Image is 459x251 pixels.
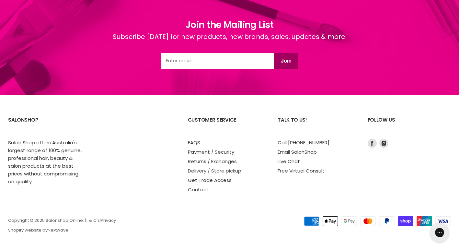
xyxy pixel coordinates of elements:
[8,112,85,139] h2: SalonShop
[278,158,300,165] a: Live Chat
[113,18,347,32] h1: Join the Mailing List
[188,177,232,184] a: Get Trade Access
[8,218,270,233] p: Copyright © 2025 Salonshop Online. | | Shopify website by
[278,112,354,139] h2: Talk to us!
[188,186,209,193] a: Contact
[274,53,298,69] button: Join
[188,112,265,139] h2: Customer Service
[188,149,234,155] a: Payment / Security
[48,227,68,233] a: Nextwave
[86,217,100,223] a: T & C's
[278,139,329,146] a: Call [PHONE_NUMBER]
[188,158,237,165] a: Returns / Exchanges
[188,139,200,146] a: FAQS
[368,112,451,139] h2: Follow us
[278,167,325,174] a: Free Virtual Consult
[188,167,241,174] a: Delivery / Store pickup
[278,149,317,155] a: Email SalonShop
[161,53,274,69] input: Email
[427,221,453,245] iframe: Gorgias live chat messenger
[101,217,116,223] a: Privacy
[113,32,347,53] div: Subscribe [DATE] for new products, new brands, sales, updates & more.
[8,139,85,185] p: Salon Shop offers Australia's largest range of 100% genuine, professional hair, beauty & salon pr...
